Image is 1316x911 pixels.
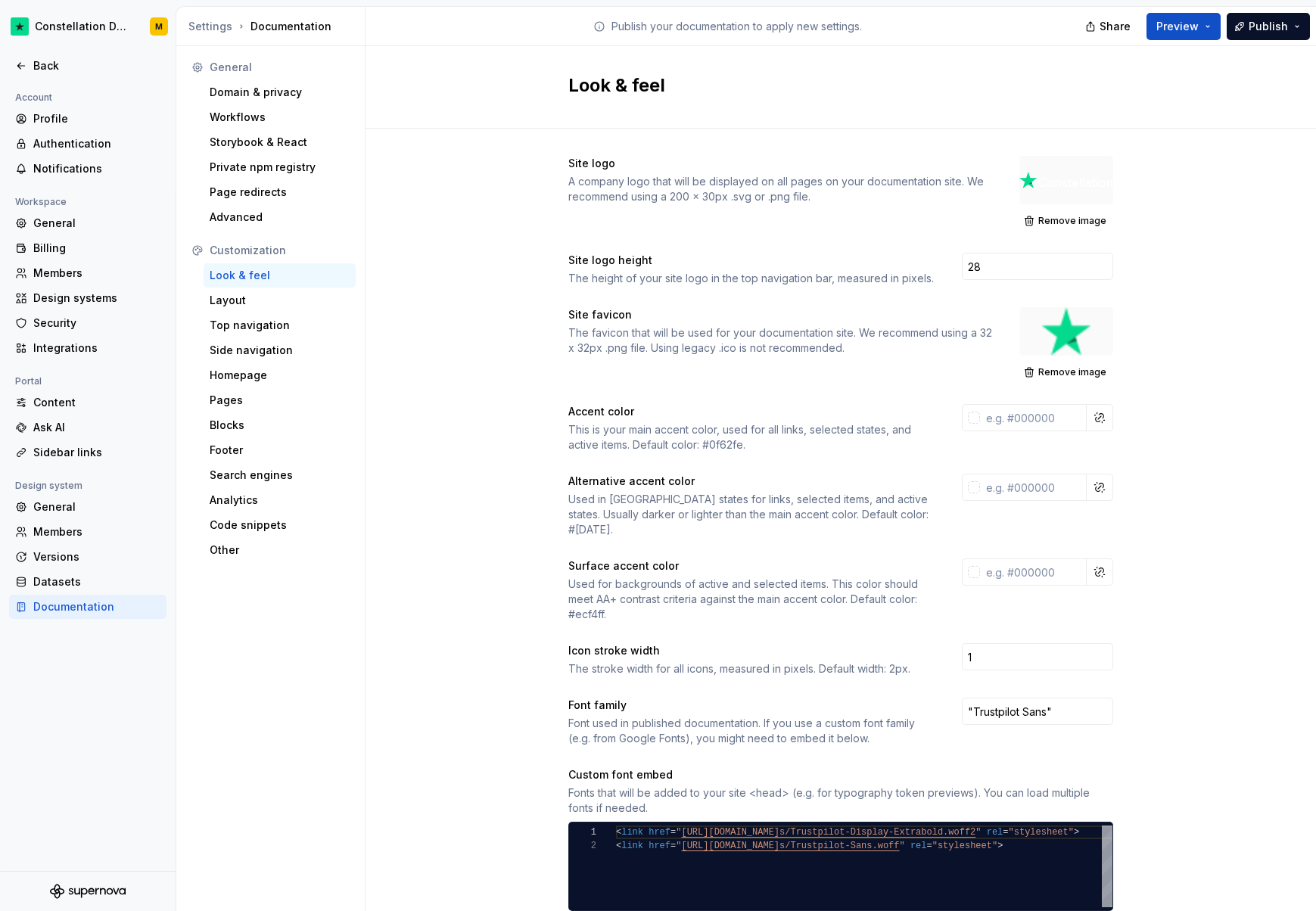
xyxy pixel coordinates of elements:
[210,518,350,533] div: Code snippets
[927,841,932,851] span: =
[50,884,126,899] svg: Supernova Logo
[210,343,350,358] div: Side navigation
[210,293,350,308] div: Layout
[910,841,927,851] span: rel
[204,413,356,437] a: Blocks
[9,372,48,390] div: Portal
[1100,19,1131,34] span: Share
[204,338,356,362] a: Side navigation
[9,261,166,285] a: Members
[670,841,676,851] span: =
[33,420,160,435] div: Ask AI
[210,243,350,258] div: Customization
[204,488,356,512] a: Analytics
[9,89,58,107] div: Account
[962,698,1113,725] input: Inter, Arial, sans-serif
[1227,13,1310,40] button: Publish
[33,599,160,614] div: Documentation
[9,545,166,569] a: Versions
[204,155,356,179] a: Private npm registry
[9,311,166,335] a: Security
[9,440,166,465] a: Sidebar links
[188,19,359,34] div: Documentation
[568,767,1113,782] div: Custom font embed
[568,785,1113,816] div: Fonts that will be added to your site <head> (e.g. for typography token previews). You can load m...
[33,574,160,589] div: Datasets
[9,132,166,156] a: Authentication
[210,160,350,175] div: Private npm registry
[204,263,356,288] a: Look & feel
[9,390,166,415] a: Content
[997,841,1003,851] span: >
[568,422,935,452] div: This is your main accent color, used for all links, selected states, and active items. Default co...
[204,180,356,204] a: Page redirects
[568,307,992,322] div: Site favicon
[210,443,350,458] div: Footer
[9,336,166,360] a: Integrations
[568,558,935,574] div: Surface accent color
[204,538,356,562] a: Other
[569,825,596,839] div: 1
[33,524,160,539] div: Members
[210,368,350,383] div: Homepage
[1019,210,1113,232] button: Remove image
[204,438,356,462] a: Footer
[568,404,935,419] div: Accent color
[568,698,935,713] div: Font family
[568,271,935,286] div: The height of your site logo in the top navigation bar, measured in pixels.
[621,827,643,838] span: link
[210,85,350,100] div: Domain & privacy
[676,841,681,851] span: "
[980,474,1087,501] input: e.g. #000000
[204,313,356,337] a: Top navigation
[1009,827,1074,838] span: "stylesheet"
[616,841,621,851] span: <
[9,477,89,495] div: Design system
[1074,827,1079,838] span: >
[962,643,1113,670] input: 2
[9,495,166,519] a: General
[210,60,350,75] div: General
[33,445,160,460] div: Sidebar links
[9,193,73,211] div: Workspace
[210,185,350,200] div: Page redirects
[568,174,992,204] div: A company logo that will be displayed on all pages on your documentation site. We recommend using...
[1019,362,1113,383] button: Remove image
[9,415,166,440] a: Ask AI
[932,841,997,851] span: "stylesheet"
[204,130,356,154] a: Storybook & React
[33,136,160,151] div: Authentication
[569,839,596,853] div: 2
[980,404,1087,431] input: e.g. #000000
[568,73,1095,98] h2: Look & feel
[568,716,935,746] div: Font used in published documentation. If you use a custom font family (e.g. from Google Fonts), y...
[676,827,681,838] span: "
[980,558,1087,586] input: e.g. #000000
[670,827,676,838] span: =
[210,393,350,408] div: Pages
[9,286,166,310] a: Design systems
[210,418,350,433] div: Blocks
[568,661,935,676] div: The stroke width for all icons, measured in pixels. Default width: 2px.
[11,17,29,36] img: d602db7a-5e75-4dfe-a0a4-4b8163c7bad2.png
[33,111,160,126] div: Profile
[1146,13,1221,40] button: Preview
[204,205,356,229] a: Advanced
[33,58,160,73] div: Back
[33,316,160,331] div: Security
[33,216,160,231] div: General
[649,827,670,838] span: href
[568,325,992,356] div: The favicon that will be used for your documentation site. We recommend using a 32 x 32px .png fi...
[568,492,935,537] div: Used in [GEOGRAPHIC_DATA] states for links, selected items, and active states. Usually darker or ...
[204,388,356,412] a: Pages
[210,268,350,283] div: Look & feel
[987,827,1003,838] span: rel
[204,105,356,129] a: Workflows
[204,288,356,312] a: Layout
[1003,827,1008,838] span: =
[568,156,992,171] div: Site logo
[210,318,350,333] div: Top navigation
[779,841,899,851] span: s/Trustpilot-Sans.woff
[1038,215,1106,227] span: Remove image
